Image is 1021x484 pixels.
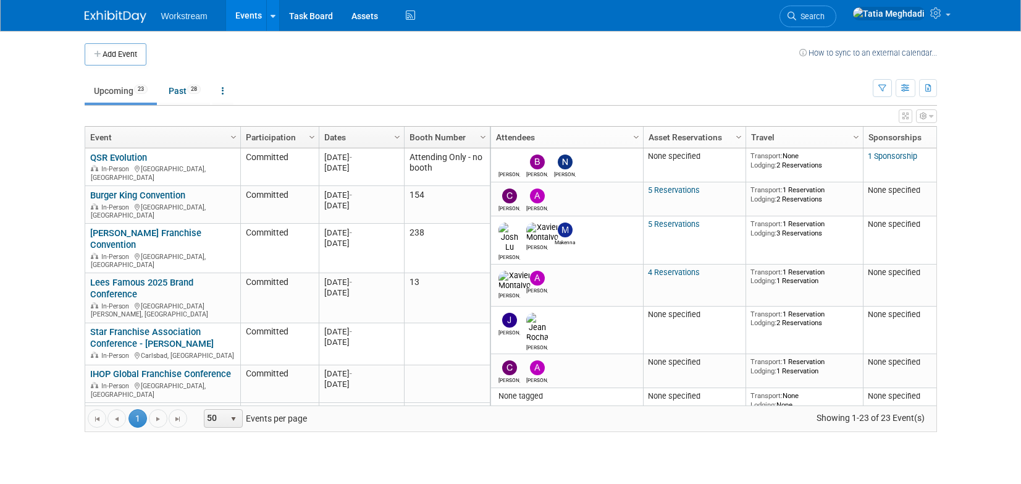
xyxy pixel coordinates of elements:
img: In-Person Event [91,203,98,210]
span: Lodging: [750,161,776,169]
span: Go to the next page [153,414,163,424]
div: Jacob Davis [498,328,520,336]
img: In-Person Event [91,302,98,308]
a: 1 Sponsorship [868,151,917,161]
div: Jean Rocha [526,342,548,350]
span: None specified [648,310,700,319]
span: Showing 1-23 of 23 Event(s) [805,409,936,427]
span: Search [796,12,825,21]
a: 4 Reservations [648,268,700,277]
span: Column Settings [392,132,402,142]
span: 50 [204,410,225,427]
div: [GEOGRAPHIC_DATA], [GEOGRAPHIC_DATA] [90,251,235,270]
div: [GEOGRAPHIC_DATA][PERSON_NAME], [GEOGRAPHIC_DATA] [90,300,235,319]
span: - [350,278,352,287]
td: Considering [240,403,319,441]
div: [DATE] [324,227,398,238]
td: Attending Only - no booth [404,148,490,186]
div: [GEOGRAPHIC_DATA], [GEOGRAPHIC_DATA] [90,380,235,399]
div: [DATE] [324,152,398,163]
div: 1 Reservation 1 Reservation [750,357,858,375]
div: Makenna Clark [554,237,576,245]
span: 23 [134,85,148,94]
a: Star Franchise Association Conference - [PERSON_NAME] [90,326,214,349]
td: Committed [240,365,319,403]
div: [GEOGRAPHIC_DATA], [GEOGRAPHIC_DATA] [90,202,235,220]
span: Lodging: [750,276,776,285]
span: Lodging: [750,401,776,409]
a: Column Settings [849,127,863,145]
td: Committed [240,148,319,186]
span: In-Person [101,302,133,310]
div: Chris Connelly [498,375,520,383]
div: 1 Reservation 2 Reservations [750,310,858,328]
img: Makenna Clark [558,223,573,237]
td: Committed [240,273,319,323]
div: Andrew Walters [526,286,548,294]
span: Column Settings [229,132,238,142]
img: Tatia Meghdadi [852,7,925,20]
span: Go to the first page [92,414,102,424]
span: Lodging: [750,195,776,203]
a: Burger King Convention [90,190,185,201]
span: Transport: [750,185,783,194]
td: Committed [240,186,319,224]
span: - [350,228,352,237]
div: [DATE] [324,337,398,347]
a: Go to the last page [169,409,187,428]
img: In-Person Event [91,253,98,259]
td: 238 [404,224,490,273]
a: Column Settings [390,127,404,145]
a: Search [779,6,836,27]
div: [DATE] [324,277,398,287]
span: None specified [648,151,700,161]
span: In-Person [101,352,133,360]
td: Committed [240,323,319,365]
span: In-Person [101,253,133,261]
a: Dates [324,127,396,148]
span: Transport: [750,357,783,366]
div: [DATE] [324,326,398,337]
div: 1 Reservation 2 Reservations [750,185,858,203]
img: Chris Connelly [502,189,517,203]
div: None None [750,391,858,409]
span: 28 [187,85,201,94]
span: None specified [868,185,920,195]
div: Carlsbad, [GEOGRAPHIC_DATA] [90,350,235,360]
img: Jean Rocha [526,313,548,342]
div: Xavier Montalvo [526,242,548,250]
img: Chris Connelly [502,360,517,375]
td: 154 [404,186,490,224]
span: Column Settings [307,132,317,142]
a: Column Settings [476,127,490,145]
div: Chris Connelly [498,203,520,211]
a: Go to the previous page [107,409,126,428]
a: QSR Evolution [90,152,147,163]
a: Booth Number [410,127,482,148]
span: None specified [868,391,920,401]
span: Events per page [188,409,319,428]
a: Sponsorships [868,127,947,148]
span: - [350,369,352,378]
span: Transport: [750,391,783,400]
div: Andrew Walters [526,375,548,383]
button: Add Event [85,43,146,66]
div: [DATE] [324,287,398,298]
img: Andrew Walters [530,189,545,203]
span: None specified [648,391,700,401]
div: 1 Reservation 3 Reservations [750,219,858,237]
span: - [350,153,352,162]
img: Xavier Montalvo [526,223,558,242]
a: Travel [751,127,855,148]
img: Marcelo Pinto [502,155,517,169]
span: None specified [868,357,920,367]
div: Benjamin Guyaux [526,169,548,177]
span: Lodging: [750,367,776,375]
div: [DATE] [324,379,398,389]
a: 5 Reservations [648,185,700,195]
div: Andrew Walters [526,203,548,211]
a: Go to the first page [88,409,106,428]
img: Nicole Kim [558,155,573,169]
img: Xavier Montalvo [498,271,531,291]
span: In-Person [101,203,133,211]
